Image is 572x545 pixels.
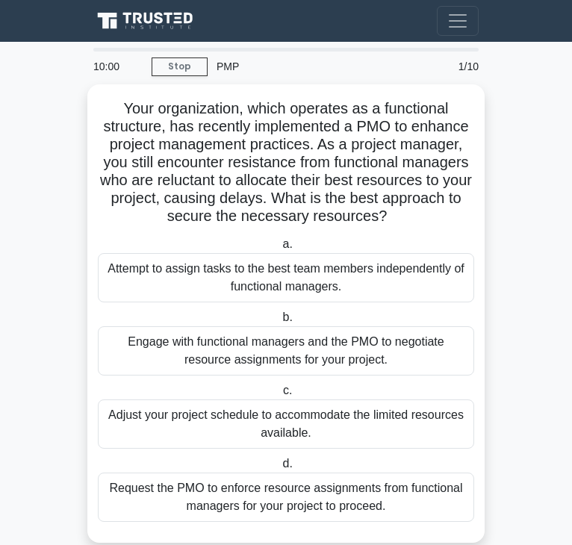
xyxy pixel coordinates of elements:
[437,6,479,36] button: Toggle navigation
[98,473,474,522] div: Request the PMO to enforce resource assignments from functional managers for your project to proc...
[283,311,293,323] span: b.
[84,52,152,81] div: 10:00
[98,253,474,302] div: Attempt to assign tasks to the best team members independently of functional managers.
[283,384,292,396] span: c.
[283,457,293,470] span: d.
[98,399,474,449] div: Adjust your project schedule to accommodate the limited resources available.
[208,52,420,81] div: PMP
[152,57,208,76] a: Stop
[420,52,488,81] div: 1/10
[96,99,476,226] h5: Your organization, which operates as a functional structure, has recently implemented a PMO to en...
[98,326,474,376] div: Engage with functional managers and the PMO to negotiate resource assignments for your project.
[283,237,293,250] span: a.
